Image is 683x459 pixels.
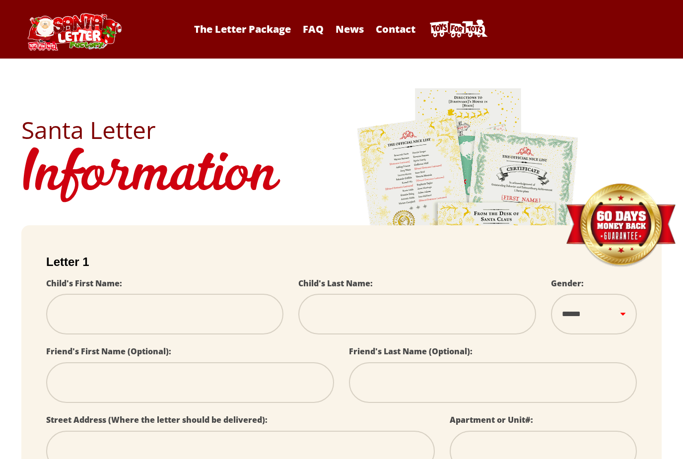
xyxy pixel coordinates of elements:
[298,278,373,289] label: Child's Last Name:
[331,22,369,36] a: News
[21,118,662,142] h2: Santa Letter
[565,183,677,268] img: Money Back Guarantee
[450,414,533,425] label: Apartment or Unit#:
[189,22,296,36] a: The Letter Package
[46,414,268,425] label: Street Address (Where the letter should be delivered):
[46,255,637,269] h2: Letter 1
[298,22,329,36] a: FAQ
[371,22,420,36] a: Contact
[24,13,124,51] img: Santa Letter Logo
[46,346,171,357] label: Friend's First Name (Optional):
[356,87,580,364] img: letters.png
[46,278,122,289] label: Child's First Name:
[349,346,473,357] label: Friend's Last Name (Optional):
[21,142,662,210] h1: Information
[551,278,584,289] label: Gender:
